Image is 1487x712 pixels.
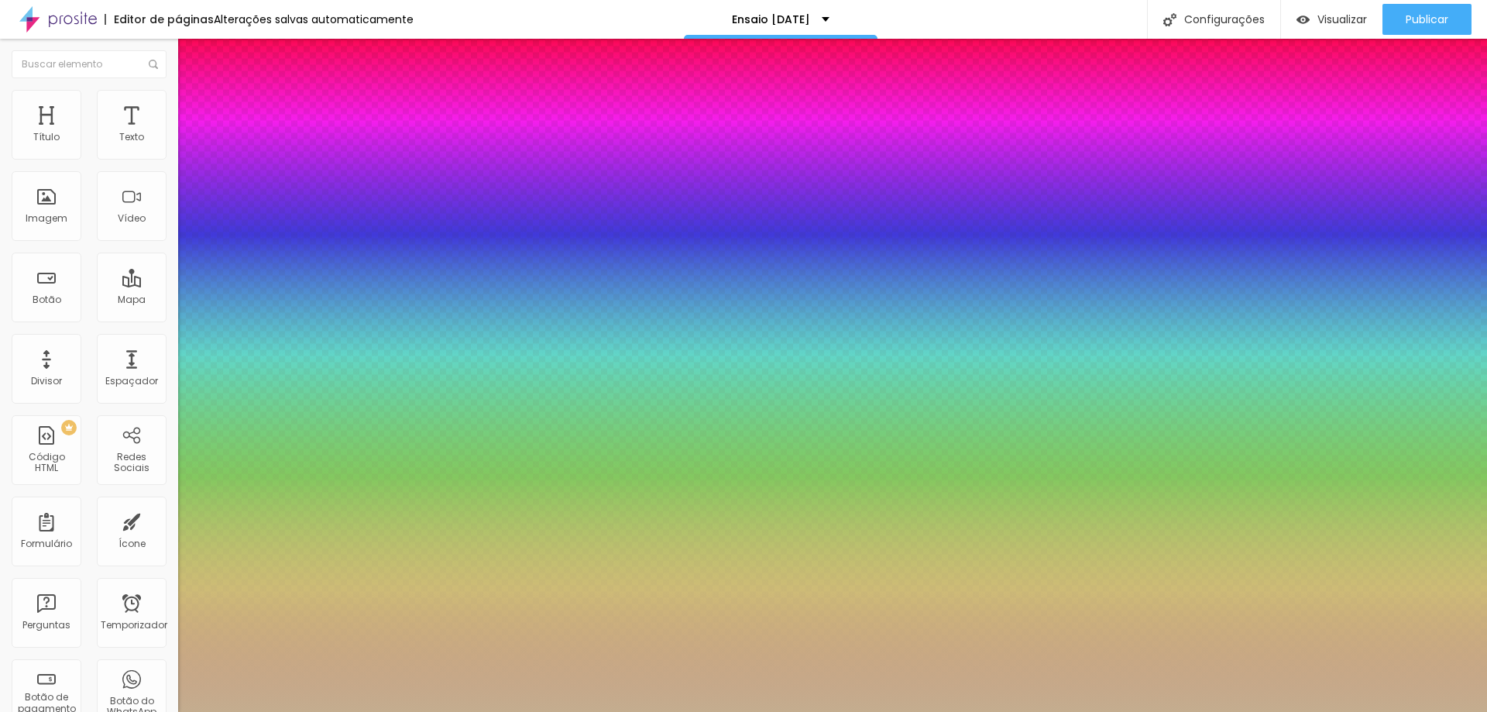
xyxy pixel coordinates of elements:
[33,130,60,143] font: Título
[33,293,61,306] font: Botão
[1281,4,1382,35] button: Visualizar
[114,12,214,27] font: Editor de páginas
[29,450,65,474] font: Código HTML
[1296,13,1310,26] img: view-1.svg
[119,130,144,143] font: Texto
[118,537,146,550] font: Ícone
[1184,12,1265,27] font: Configurações
[105,374,158,387] font: Espaçador
[12,50,167,78] input: Buscar elemento
[31,374,62,387] font: Divisor
[114,450,149,474] font: Redes Sociais
[118,293,146,306] font: Mapa
[21,537,72,550] font: Formulário
[149,60,158,69] img: Ícone
[732,12,810,27] font: Ensaio [DATE]
[1406,12,1448,27] font: Publicar
[1317,12,1367,27] font: Visualizar
[26,212,67,225] font: Imagem
[118,212,146,225] font: Vídeo
[22,618,70,631] font: Perguntas
[214,12,414,27] font: Alterações salvas automaticamente
[101,618,167,631] font: Temporizador
[1382,4,1472,35] button: Publicar
[1163,13,1176,26] img: Ícone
